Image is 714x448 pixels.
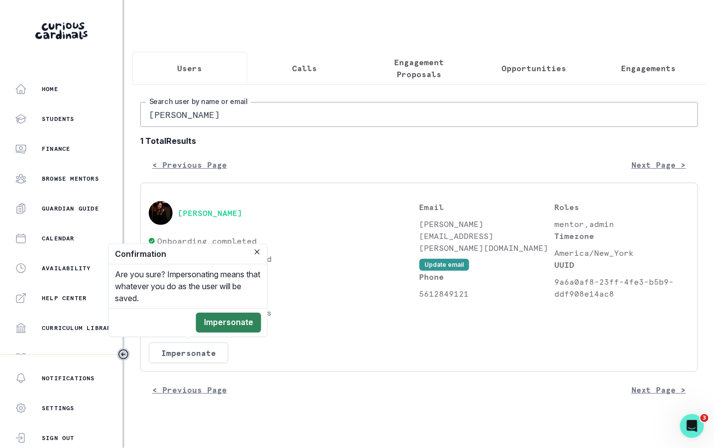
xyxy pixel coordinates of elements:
[109,244,267,264] header: Confirmation
[554,247,690,259] p: America/New_York
[419,271,555,283] p: Phone
[42,175,99,183] p: Browse Mentors
[117,348,130,361] button: Toggle sidebar
[554,218,690,230] p: mentor,admin
[157,235,257,247] p: Onboarding completed
[42,264,91,272] p: Availability
[196,313,261,333] button: Impersonate
[554,259,690,271] p: UUID
[140,380,239,400] button: < Previous Page
[619,155,698,175] button: Next Page >
[42,434,75,442] p: Sign Out
[680,414,704,438] iframe: Intercom live chat
[621,62,676,74] p: Engagements
[554,230,690,242] p: Timezone
[42,205,99,213] p: Guardian Guide
[42,354,103,362] p: Mentor Handbook
[42,145,70,153] p: Finance
[292,62,317,74] p: Calls
[42,324,115,332] p: Curriculum Library
[42,234,75,242] p: Calendar
[701,414,709,422] span: 3
[178,208,242,218] button: [PERSON_NAME]
[554,201,690,213] p: Roles
[140,155,239,175] button: < Previous Page
[177,62,202,74] p: Users
[251,246,263,258] button: Close
[419,218,555,254] p: [PERSON_NAME][EMAIL_ADDRESS][PERSON_NAME][DOMAIN_NAME]
[140,135,698,147] b: 1 Total Results
[42,85,58,93] p: Home
[554,276,690,300] p: 9a6a0af8-23ff-4fe3-b5b9-ddf908e14ac8
[42,404,75,412] p: Settings
[370,56,468,80] p: Engagement Proposals
[419,201,555,213] p: Email
[419,288,555,300] p: 5612849121
[619,380,698,400] button: Next Page >
[149,342,228,363] button: Impersonate
[42,115,75,123] p: Students
[42,374,95,382] p: Notifications
[35,22,88,39] img: Curious Cardinals Logo
[42,294,87,302] p: Help Center
[419,259,469,271] button: Update email
[109,264,267,308] div: Are you sure? Impersonating means that whatever you do as the user will be saved.
[502,62,566,74] p: Opportunities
